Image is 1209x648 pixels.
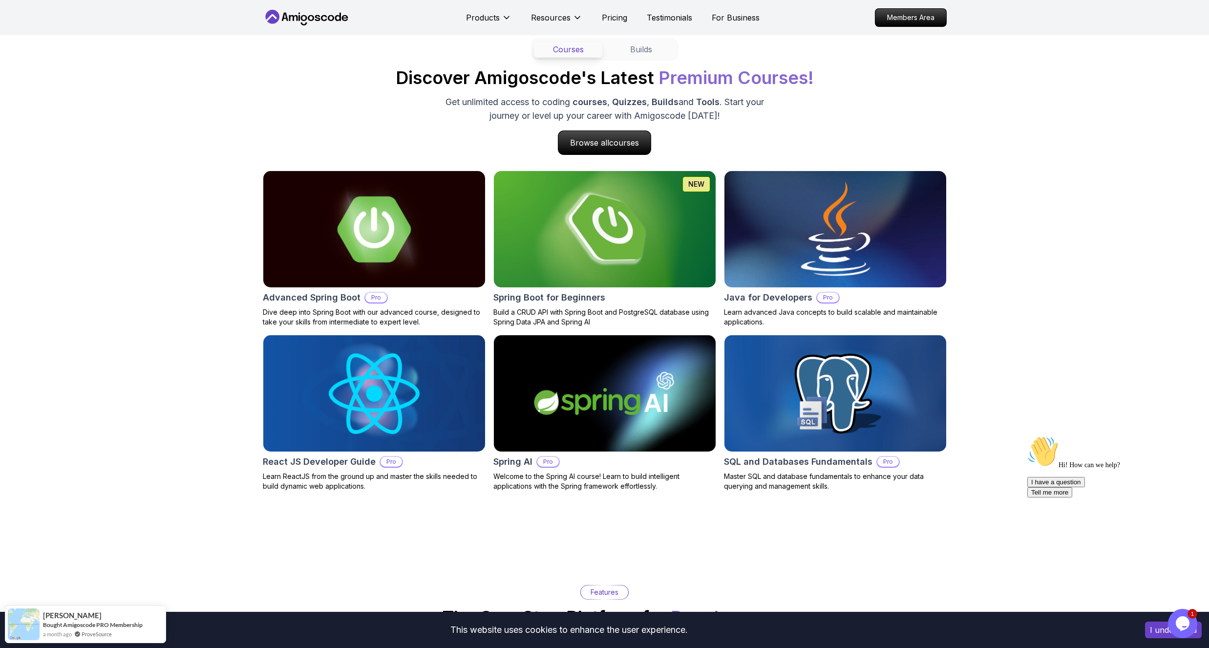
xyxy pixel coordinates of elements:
button: Tell me more [4,55,49,65]
a: Advanced Spring Boot cardAdvanced Spring BootProDive deep into Spring Boot with our advanced cour... [263,171,486,327]
p: Resources [531,12,571,23]
img: Advanced Spring Boot card [263,171,485,287]
img: Java for Developers card [719,168,952,290]
p: Pro [381,457,402,467]
a: Amigoscode PRO Membership [63,621,143,628]
p: Products [466,12,500,23]
button: Builds [607,41,676,58]
img: provesource social proof notification image [8,608,40,640]
h2: Spring AI [493,455,532,469]
img: Spring AI card [494,335,716,452]
p: Pro [537,457,559,467]
img: :wave: [4,4,35,35]
p: Master SQL and database fundamentals to enhance your data querying and management skills. [724,472,947,491]
p: Welcome to the Spring AI course! Learn to build intelligent applications with the Spring framewor... [493,472,716,491]
a: Pricing [602,12,627,23]
h2: Advanced Spring Boot [263,291,361,304]
a: Testimonials [647,12,692,23]
p: Dive deep into Spring Boot with our advanced course, designed to take your skills from intermedia... [263,307,486,327]
a: Spring Boot for Beginners cardNEWSpring Boot for BeginnersBuild a CRUD API with Spring Boot and P... [493,171,716,327]
a: For Business [712,12,760,23]
span: Builds [652,97,679,107]
p: Pro [817,293,839,302]
button: Accept cookies [1145,622,1202,638]
p: Members Area [875,9,946,26]
h2: Java for Developers [724,291,812,304]
button: Products [466,12,511,31]
iframe: chat widget [1168,609,1199,638]
h2: Spring Boot for Beginners [493,291,605,304]
a: Java for Developers cardJava for DevelopersProLearn advanced Java concepts to build scalable and ... [724,171,947,327]
h2: The One-Stop Platform for [443,607,767,627]
p: Build a CRUD API with Spring Boot and PostgreSQL database using Spring Data JPA and Spring AI [493,307,716,327]
p: Browse all [558,131,651,154]
button: Courses [534,41,603,58]
h2: SQL and Databases Fundamentals [724,455,872,469]
p: Learn advanced Java concepts to build scalable and maintainable applications. [724,307,947,327]
span: [PERSON_NAME] [43,611,102,620]
button: I have a question [4,45,62,55]
p: Get unlimited access to coding , , and . Start your journey or level up your career with Amigosco... [441,95,769,123]
button: Resources [531,12,582,31]
a: React JS Developer Guide cardReact JS Developer GuideProLearn ReactJS from the ground up and mast... [263,335,486,491]
span: courses [609,138,639,148]
span: courses [573,97,607,107]
span: Developers [671,606,767,628]
h2: Discover Amigoscode's Latest [396,68,814,87]
img: React JS Developer Guide card [263,335,485,452]
p: Pro [365,293,387,302]
a: Spring AI cardSpring AIProWelcome to the Spring AI course! Learn to build intelligent application... [493,335,716,491]
a: Members Area [875,8,947,27]
img: Spring Boot for Beginners card [494,171,716,287]
a: SQL and Databases Fundamentals cardSQL and Databases FundamentalsProMaster SQL and database funda... [724,335,947,491]
span: Premium Courses! [658,67,814,88]
p: Pro [877,457,899,467]
div: 👋Hi! How can we help?I have a questionTell me more [4,4,180,65]
img: SQL and Databases Fundamentals card [724,335,946,452]
iframe: chat widget [1023,432,1199,604]
span: Bought [43,621,62,628]
h2: React JS Developer Guide [263,455,376,469]
span: a month ago [43,630,72,638]
p: Features [591,587,618,597]
span: Quizzes [612,97,647,107]
a: Browse allcourses [558,130,651,155]
a: ProveSource [82,630,112,638]
span: Tools [696,97,720,107]
span: Hi! How can we help? [4,29,97,37]
p: NEW [688,179,704,189]
div: This website uses cookies to enhance the user experience. [7,619,1130,641]
p: Learn ReactJS from the ground up and master the skills needed to build dynamic web applications. [263,472,486,491]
